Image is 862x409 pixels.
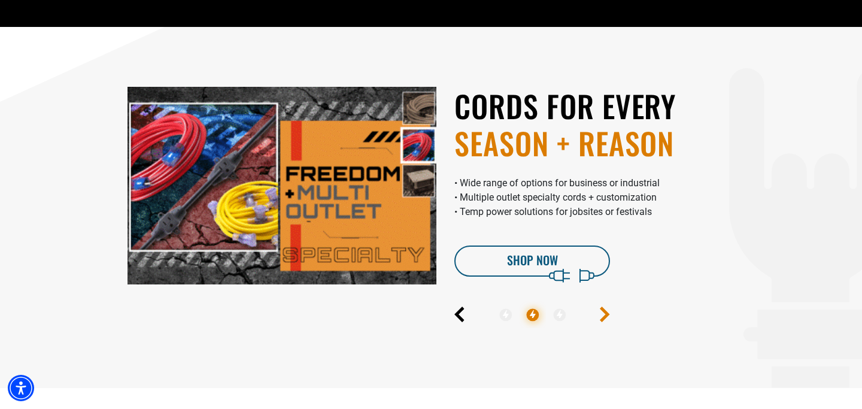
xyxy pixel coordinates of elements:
[454,176,763,219] p: • Wide range of options for business or industrial • Multiple outlet specialty cords + customizat...
[454,246,610,277] a: SHOP NOW
[600,307,610,322] button: Next
[454,124,763,162] span: SEASON + REASON
[8,375,34,401] div: Accessibility Menu
[454,307,465,322] button: Previous
[454,87,763,162] h2: CORDS FOR EVERY
[128,87,436,284] img: A blurred image featuring abstract shapes and colors, with the word "NO" partially visible.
